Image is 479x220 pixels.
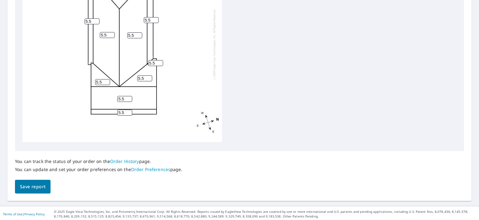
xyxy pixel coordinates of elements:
[15,167,182,172] p: You can update and set your order preferences on the page.
[54,209,476,219] p: © 2025 Eagle View Technologies, Inc. and Pictometry International Corp. All Rights Reserved. Repo...
[131,166,170,172] a: Order Preferences
[3,212,45,216] p: |
[15,159,182,164] p: You can track the status of your order on the page.
[20,183,46,191] span: Save report
[15,180,51,194] button: Save report
[24,212,45,216] a: Privacy Policy
[3,212,22,216] a: Terms of Use
[110,158,139,164] a: Order History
